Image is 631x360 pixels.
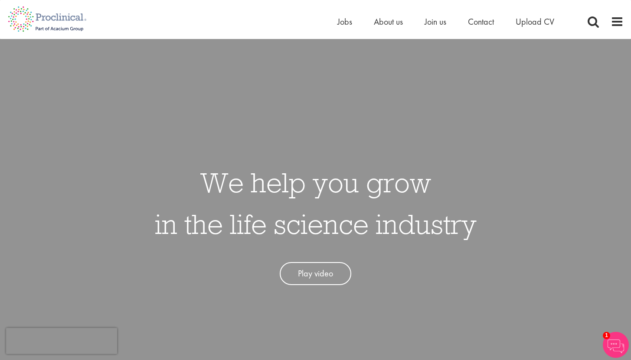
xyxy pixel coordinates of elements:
a: Jobs [337,16,352,27]
a: Contact [468,16,494,27]
a: About us [374,16,403,27]
a: Upload CV [516,16,554,27]
a: Play video [280,262,351,285]
a: Join us [425,16,446,27]
h1: We help you grow in the life science industry [155,162,477,245]
span: 1 [603,332,610,339]
img: Chatbot [603,332,629,358]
